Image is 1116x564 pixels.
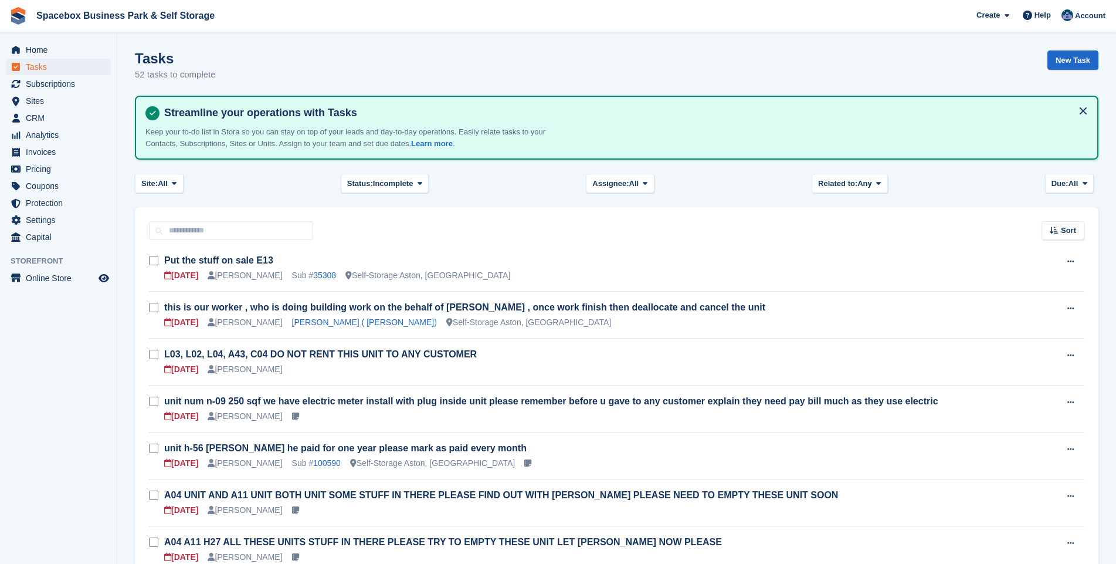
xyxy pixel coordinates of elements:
h1: Tasks [135,50,216,66]
div: Self-Storage Aston, [GEOGRAPHIC_DATA] [446,316,611,329]
img: Daud [1061,9,1073,21]
a: Learn more [411,139,453,148]
div: [DATE] [164,316,198,329]
span: Assignee: [592,178,629,190]
a: Preview store [97,271,111,285]
span: CRM [26,110,96,126]
div: Self-Storage Aston, [GEOGRAPHIC_DATA] [350,457,515,470]
span: Online Store [26,270,96,286]
a: menu [6,229,111,245]
a: L03, L02, L04, A43, C04 DO NOT RENT THIS UNIT TO ANY CUSTOMER [164,349,477,359]
a: Put the stuff on sale E13 [164,255,273,265]
a: 100590 [313,458,341,468]
span: Coupons [26,178,96,194]
div: [DATE] [164,363,198,376]
a: unit num n-09 250 sqf we have electric meter install with plug inside unit please remember before... [164,396,938,406]
a: this is our worker , who is doing building work on the behalf of [PERSON_NAME] , once work finish... [164,302,765,312]
div: Sub # [292,269,337,282]
div: [DATE] [164,504,198,516]
div: [PERSON_NAME] [208,410,282,423]
a: A04 A11 H27 ALL THESE UNITS STUFF IN THERE PLEASE TRY TO EMPTY THESE UNIT LET [PERSON_NAME] NOW P... [164,537,722,547]
span: Create [976,9,1000,21]
a: unit h-56 [PERSON_NAME] he paid for one year please mark as paid every month [164,443,527,453]
a: menu [6,110,111,126]
a: menu [6,161,111,177]
button: Due: All [1045,174,1094,193]
button: Assignee: All [586,174,654,193]
span: Pricing [26,161,96,177]
a: menu [6,144,111,160]
div: [PERSON_NAME] [208,457,282,470]
span: Capital [26,229,96,245]
span: Any [857,178,872,190]
span: Storefront [11,255,117,267]
a: menu [6,93,111,109]
span: Incomplete [373,178,413,190]
a: menu [6,212,111,228]
span: Protection [26,195,96,211]
span: Site: [141,178,158,190]
div: [DATE] [164,457,198,470]
div: [PERSON_NAME] [208,504,282,516]
button: Status: Incomplete [341,174,429,193]
div: Sub # [292,457,341,470]
div: [PERSON_NAME] [208,269,282,282]
span: Account [1075,10,1105,22]
a: menu [6,178,111,194]
span: Sort [1061,225,1076,237]
div: [DATE] [164,269,198,282]
span: Settings [26,212,96,228]
h4: Streamline your operations with Tasks [160,106,1088,120]
div: [PERSON_NAME] [208,316,282,329]
a: menu [6,195,111,211]
span: All [1068,178,1078,190]
span: Sites [26,93,96,109]
a: menu [6,42,111,58]
button: Related to: Any [812,174,887,193]
a: menu [6,270,111,286]
p: Keep your to-do list in Stora so you can stay on top of your leads and day-to-day operations. Eas... [145,126,556,149]
a: [PERSON_NAME] ( [PERSON_NAME]) [292,318,437,327]
a: menu [6,127,111,143]
span: Status: [347,178,373,190]
a: Spacebox Business Park & Self Storage [32,6,219,25]
span: Due: [1051,178,1068,190]
div: Self-Storage Aston, [GEOGRAPHIC_DATA] [345,269,510,282]
a: menu [6,76,111,92]
div: [PERSON_NAME] [208,363,282,376]
span: All [629,178,639,190]
img: stora-icon-8386f47178a22dfd0bd8f6a31ec36ba5ce8667c1dd55bd0f319d3a0aa187defe.svg [9,7,27,25]
span: Subscriptions [26,76,96,92]
span: Tasks [26,59,96,75]
span: All [158,178,168,190]
a: A04 UNIT AND A11 UNIT BOTH UNIT SOME STUFF IN THERE PLEASE FIND OUT WITH [PERSON_NAME] PLEASE NEE... [164,490,838,500]
p: 52 tasks to complete [135,68,216,82]
button: Site: All [135,174,184,193]
div: [DATE] [164,551,198,563]
div: [PERSON_NAME] [208,551,282,563]
a: menu [6,59,111,75]
div: [DATE] [164,410,198,423]
span: Home [26,42,96,58]
span: Help [1034,9,1051,21]
span: Invoices [26,144,96,160]
a: 35308 [313,271,336,280]
span: Related to: [818,178,857,190]
span: Analytics [26,127,96,143]
a: New Task [1047,50,1098,70]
